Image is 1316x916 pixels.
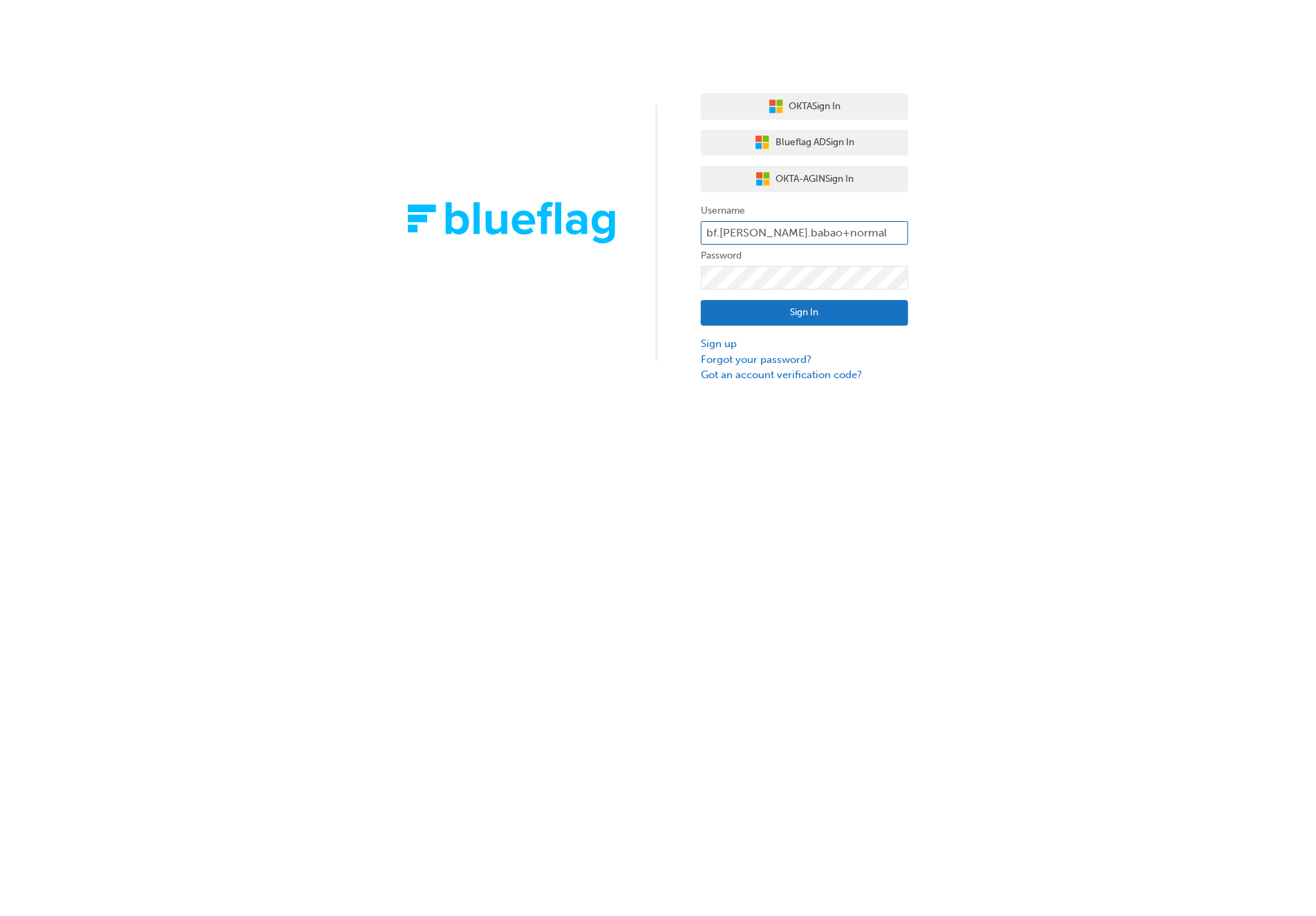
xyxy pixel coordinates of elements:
[701,247,908,264] label: Password
[789,99,841,115] span: OKTA Sign In
[408,202,615,243] img: Trak
[701,352,908,368] a: Forgot your password?
[701,166,908,192] button: OKTA-AGINSign In
[701,130,908,156] button: Blueflag ADSign In
[701,336,908,352] a: Sign up
[775,135,854,151] span: Blueflag AD Sign In
[701,93,908,120] button: OKTASign In
[701,367,908,383] a: Got an account verification code?
[701,221,908,245] input: Username
[701,300,908,326] button: Sign In
[776,171,854,187] span: OKTA-AGIN Sign In
[701,203,908,219] label: Username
